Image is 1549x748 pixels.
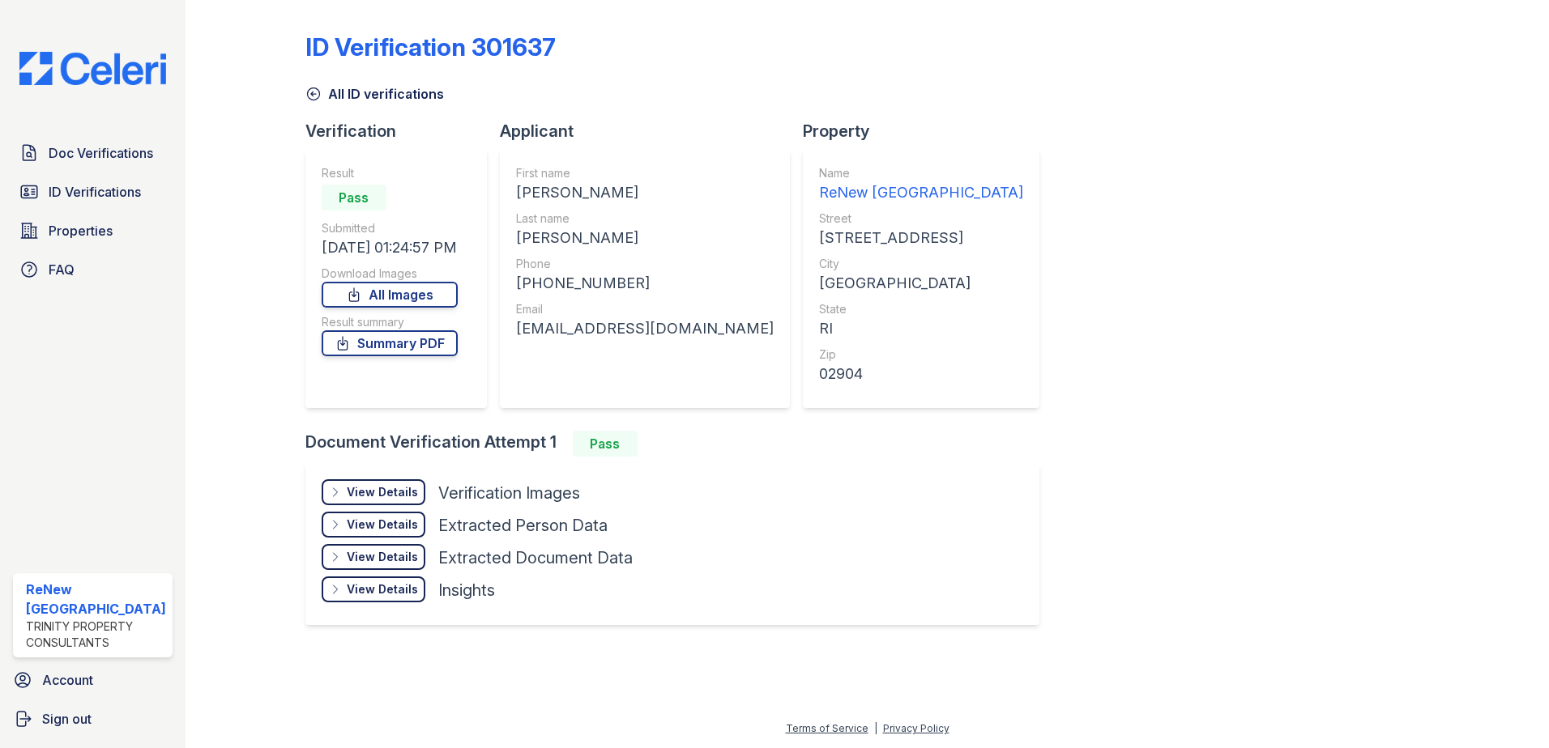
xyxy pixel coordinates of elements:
[819,272,1023,295] div: [GEOGRAPHIC_DATA]
[573,431,638,457] div: Pass
[438,579,495,601] div: Insights
[516,301,774,317] div: Email
[322,330,458,356] a: Summary PDF
[786,722,868,734] a: Terms of Service
[883,722,949,734] a: Privacy Policy
[6,703,179,735] a: Sign out
[42,670,93,690] span: Account
[516,256,774,272] div: Phone
[347,581,418,597] div: View Details
[305,32,556,62] div: ID Verification 301637
[322,282,458,308] a: All Images
[819,346,1023,363] div: Zip
[322,314,458,330] div: Result summary
[322,236,458,259] div: [DATE] 01:24:57 PM
[819,181,1023,204] div: ReNew [GEOGRAPHIC_DATA]
[438,514,608,537] div: Extracted Person Data
[347,549,418,565] div: View Details
[819,165,1023,204] a: Name ReNew [GEOGRAPHIC_DATA]
[438,482,580,504] div: Verification Images
[305,431,1052,457] div: Document Verification Attempt 1
[819,165,1023,181] div: Name
[49,221,113,240] span: Properties
[500,120,803,142] div: Applicant
[13,176,173,208] a: ID Verifications
[322,165,458,181] div: Result
[322,266,458,282] div: Download Images
[322,185,386,210] div: Pass
[49,182,141,202] span: ID Verifications
[819,317,1023,340] div: RI
[42,709,92,729] span: Sign out
[819,363,1023,385] div: 02904
[819,227,1023,249] div: [STREET_ADDRESS]
[347,516,418,533] div: View Details
[516,227,774,249] div: [PERSON_NAME]
[819,301,1023,317] div: State
[803,120,1052,142] div: Property
[13,137,173,169] a: Doc Verifications
[13,215,173,247] a: Properties
[516,181,774,204] div: [PERSON_NAME]
[305,120,500,142] div: Verification
[516,165,774,181] div: First name
[347,484,418,500] div: View Details
[13,253,173,286] a: FAQ
[874,722,877,734] div: |
[516,272,774,295] div: [PHONE_NUMBER]
[49,260,75,279] span: FAQ
[6,664,179,696] a: Account
[49,143,153,163] span: Doc Verifications
[26,580,166,618] div: ReNew [GEOGRAPHIC_DATA]
[516,317,774,340] div: [EMAIL_ADDRESS][DOMAIN_NAME]
[516,210,774,227] div: Last name
[438,546,633,569] div: Extracted Document Data
[322,220,458,236] div: Submitted
[819,256,1023,272] div: City
[6,52,179,85] img: CE_Logo_Blue-a8612792a0a2168367f1c8372b55b34899dd931a85d93a1a3d3e32e68fde9ad4.png
[305,84,444,104] a: All ID verifications
[819,210,1023,227] div: Street
[26,618,166,651] div: Trinity Property Consultants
